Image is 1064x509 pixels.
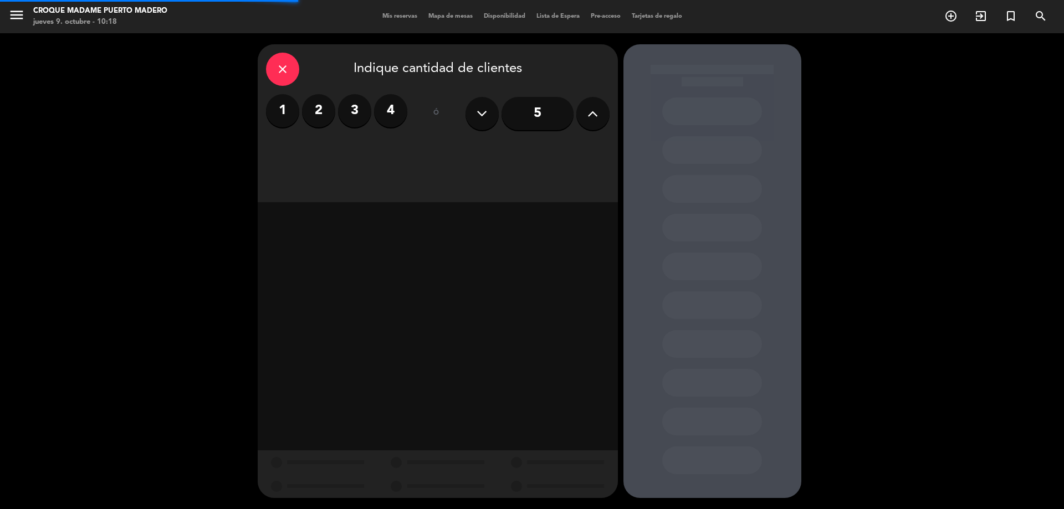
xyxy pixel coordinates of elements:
span: Disponibilidad [478,13,531,19]
i: close [276,63,289,76]
span: Mis reservas [377,13,423,19]
i: add_circle_outline [944,9,958,23]
span: Pre-acceso [585,13,626,19]
span: Lista de Espera [531,13,585,19]
i: search [1034,9,1047,23]
div: ó [418,94,454,133]
label: 4 [374,94,407,127]
label: 3 [338,94,371,127]
label: 1 [266,94,299,127]
i: turned_in_not [1004,9,1017,23]
span: Tarjetas de regalo [626,13,688,19]
i: menu [8,7,25,23]
div: jueves 9. octubre - 10:18 [33,17,167,28]
i: exit_to_app [974,9,988,23]
span: Mapa de mesas [423,13,478,19]
button: menu [8,7,25,27]
div: Indique cantidad de clientes [266,53,610,86]
label: 2 [302,94,335,127]
div: Croque Madame Puerto Madero [33,6,167,17]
